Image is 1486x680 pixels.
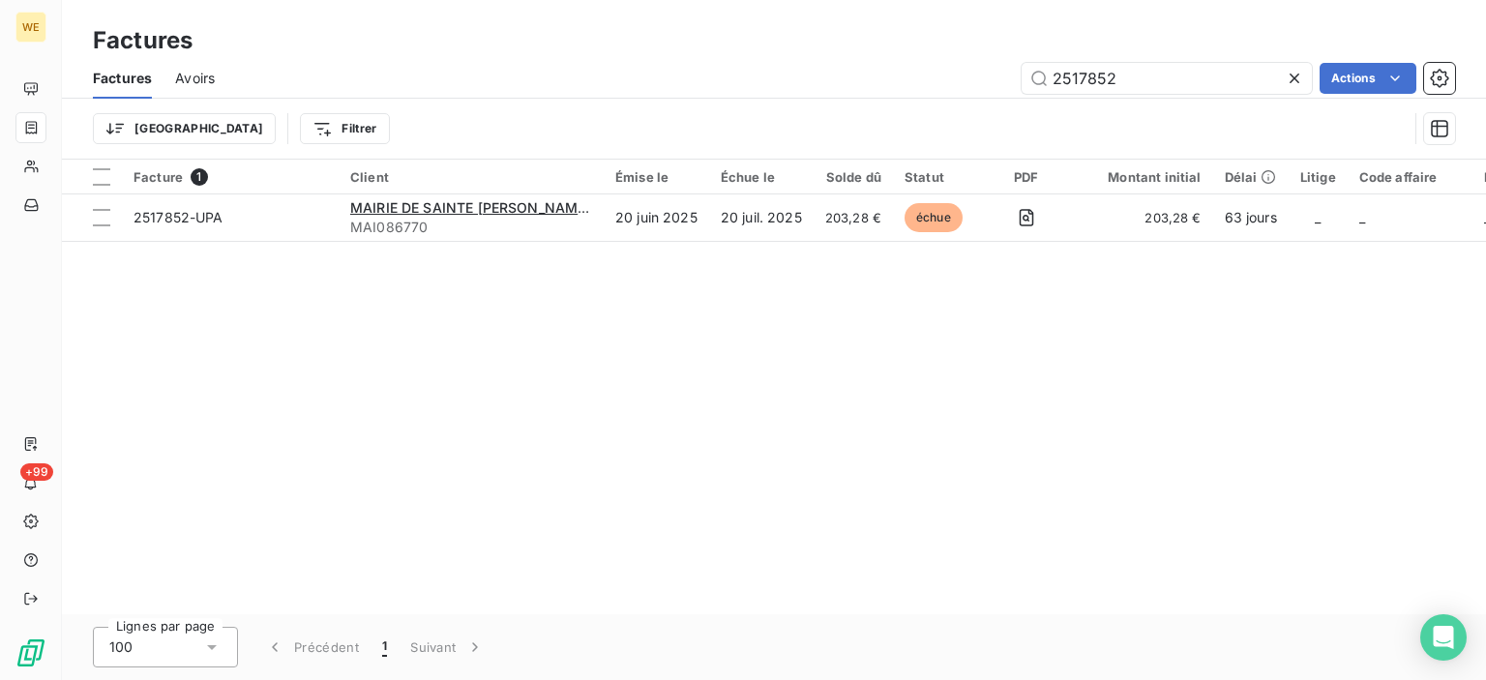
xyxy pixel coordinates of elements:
[134,209,223,225] span: 2517852-UPA
[1225,169,1277,185] div: Délai
[350,199,658,216] span: MAIRIE DE SAINTE [PERSON_NAME] DES BOIS
[991,169,1061,185] div: PDF
[1022,63,1312,94] input: Rechercher
[371,627,399,667] button: 1
[15,637,46,668] img: Logo LeanPay
[382,637,387,657] span: 1
[1213,194,1289,241] td: 63 jours
[191,168,208,186] span: 1
[93,23,193,58] h3: Factures
[825,169,881,185] div: Solde dû
[709,194,814,241] td: 20 juil. 2025
[825,208,881,227] span: 203,28 €
[905,169,967,185] div: Statut
[109,637,133,657] span: 100
[615,169,698,185] div: Émise le
[20,463,53,481] span: +99
[253,627,371,667] button: Précédent
[1085,169,1201,185] div: Montant initial
[15,12,46,43] div: WE
[1320,63,1416,94] button: Actions
[1300,169,1336,185] div: Litige
[1420,614,1467,661] div: Open Intercom Messenger
[1315,209,1321,225] span: _
[350,169,592,185] div: Client
[93,113,276,144] button: [GEOGRAPHIC_DATA]
[1085,208,1201,227] span: 203,28 €
[721,169,802,185] div: Échue le
[350,218,592,237] span: MAI086770
[1359,209,1365,225] span: _
[1359,169,1461,185] div: Code affaire
[604,194,709,241] td: 20 juin 2025
[93,69,152,88] span: Factures
[905,203,963,232] span: échue
[175,69,215,88] span: Avoirs
[300,113,389,144] button: Filtrer
[134,169,183,185] span: Facture
[399,627,496,667] button: Suivant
